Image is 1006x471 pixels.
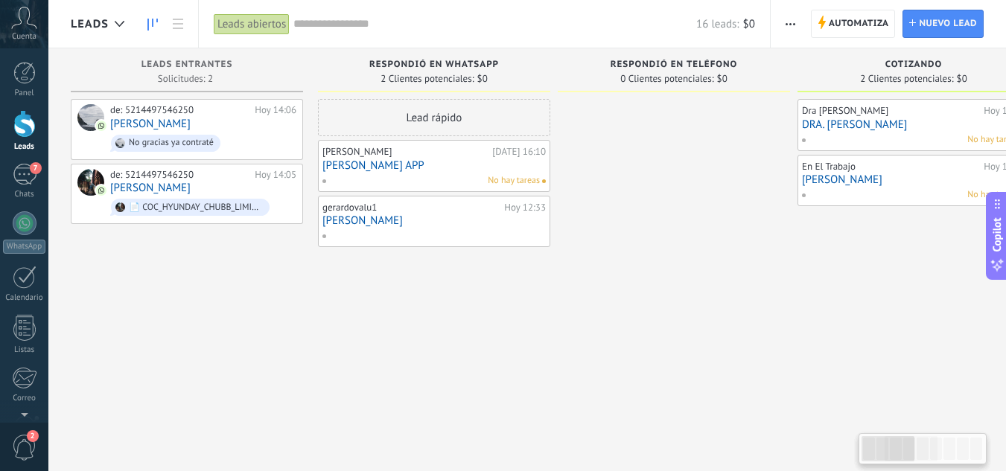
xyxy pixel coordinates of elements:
[802,105,980,117] div: Dra [PERSON_NAME]
[860,74,953,83] span: 2 Clientes potenciales:
[78,60,296,72] div: Leads Entrantes
[780,10,801,38] button: Más
[919,10,977,37] span: Nuevo lead
[110,104,249,116] div: de: 5214497546250
[27,430,39,442] span: 2
[3,345,46,355] div: Listas
[381,74,474,83] span: 2 Clientes potenciales:
[77,169,104,196] div: Nautus
[96,185,106,196] img: com.amocrm.amocrmwa.svg
[322,159,546,172] a: [PERSON_NAME] APP
[620,74,713,83] span: 0 Clientes potenciales:
[96,121,106,131] img: com.amocrm.amocrmwa.svg
[140,10,165,39] a: Leads
[3,240,45,254] div: WhatsApp
[322,146,488,158] div: [PERSON_NAME]
[3,293,46,303] div: Calendario
[802,161,980,173] div: En El Trabajo
[957,74,967,83] span: $0
[255,169,296,181] div: Hoy 14:05
[565,60,783,72] div: Respondió en Teléfono
[325,60,543,72] div: Respondió en Whatsapp
[318,99,550,136] div: Lead rápido
[158,74,213,83] span: Solicitudes: 2
[369,60,499,70] span: Respondió en Whatsapp
[542,179,546,183] span: No hay nada asignado
[12,32,36,42] span: Cuenta
[902,10,984,38] a: Nuevo lead
[3,89,46,98] div: Panel
[492,146,546,158] div: [DATE] 16:10
[611,60,738,70] span: Respondió en Teléfono
[717,74,728,83] span: $0
[165,10,191,39] a: Lista
[885,60,942,70] span: Cotizando
[3,190,46,199] div: Chats
[477,74,488,83] span: $0
[71,17,109,31] span: Leads
[255,104,296,116] div: Hoy 14:06
[110,169,249,181] div: de: 5214497546250
[30,162,42,174] span: 7
[743,17,755,31] span: $0
[488,174,540,188] span: No hay tareas
[110,182,191,194] a: [PERSON_NAME]
[504,202,546,214] div: Hoy 12:33
[129,138,214,148] div: No gracias ya contraté
[129,202,263,213] div: 📄 COC_HYUNDAY_CHUBB_LIMITADA.pdf
[322,202,500,214] div: gerardovalu1
[322,214,546,227] a: [PERSON_NAME]
[696,17,739,31] span: 16 leads:
[110,118,191,130] a: [PERSON_NAME]
[3,142,46,152] div: Leads
[829,10,889,37] span: Automatiza
[3,394,46,403] div: Correo
[990,217,1005,251] span: Copilot
[77,104,104,131] div: Obed Abisai
[811,10,896,38] a: Automatiza
[141,60,233,70] span: Leads Entrantes
[214,13,290,35] div: Leads abiertos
